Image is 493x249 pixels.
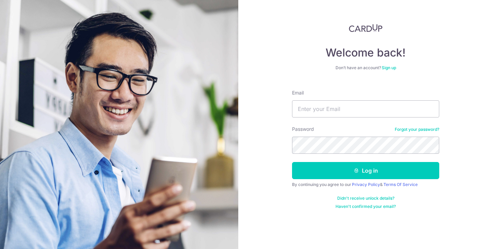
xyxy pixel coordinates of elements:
a: Didn't receive unlock details? [337,196,394,201]
a: Haven't confirmed your email? [336,204,396,209]
img: CardUp Logo [349,24,382,32]
div: By continuing you agree to our & [292,182,439,187]
label: Password [292,126,314,133]
a: Forgot your password? [395,127,439,132]
a: Sign up [382,65,396,70]
h4: Welcome back! [292,46,439,60]
input: Enter your Email [292,100,439,117]
button: Log in [292,162,439,179]
div: Don’t have an account? [292,65,439,71]
label: Email [292,89,304,96]
a: Privacy Policy [352,182,380,187]
a: Terms Of Service [383,182,418,187]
